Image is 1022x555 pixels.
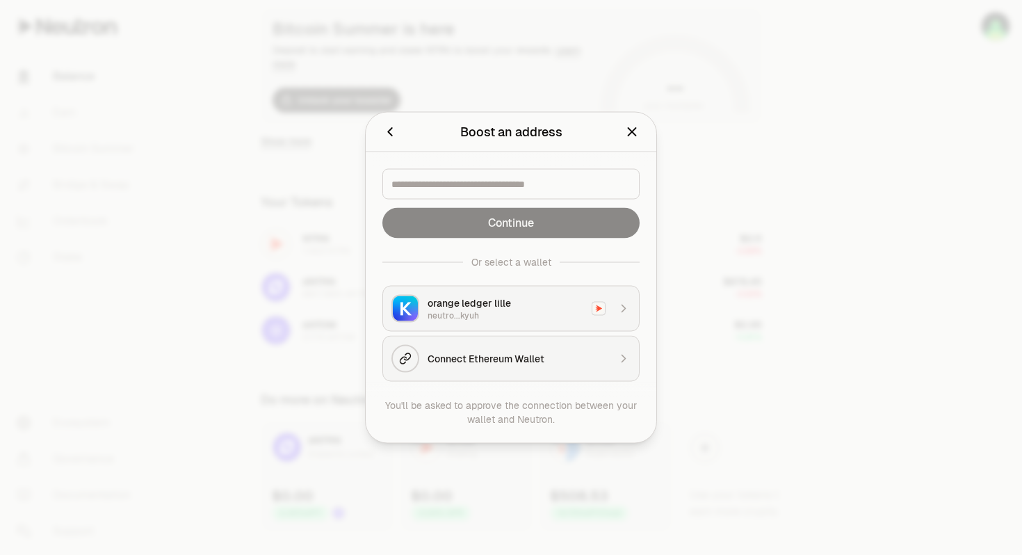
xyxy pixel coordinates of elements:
button: Keplrorange ledger lilleneutro...kyuhNeutron Logo [382,286,640,332]
div: neutro...kyuh [428,310,583,321]
div: orange ledger lille [428,296,583,310]
img: Keplr [393,296,418,321]
div: Or select a wallet [471,255,551,269]
button: Connect Ethereum Wallet [382,336,640,382]
div: You'll be asked to approve the connection between your wallet and Neutron. [382,399,640,426]
button: Back [382,122,398,142]
button: Close [624,122,640,142]
div: Boost an address [460,122,562,142]
div: Connect Ethereum Wallet [428,352,608,366]
img: Neutron Logo [592,303,605,315]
